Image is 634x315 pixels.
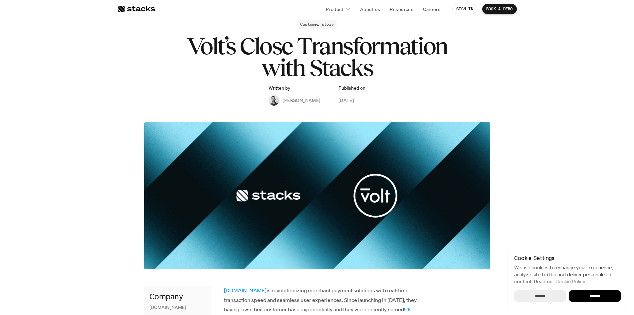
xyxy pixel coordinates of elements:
[423,6,440,13] p: Careers
[326,6,343,13] p: Product
[149,305,186,310] p: [DOMAIN_NAME]
[452,4,477,14] a: SIGN IN
[338,97,354,104] p: [DATE]
[486,7,513,11] p: BOOK A DEMO
[456,7,473,11] p: SIGN IN
[224,287,267,294] a: [DOMAIN_NAME]
[300,22,334,27] h2: Customer story
[514,255,621,261] p: Cookie Settings
[360,6,380,13] p: About us
[79,127,108,132] a: Privacy Policy
[419,3,444,15] a: Careers
[482,4,517,14] a: BOOK A DEMO
[149,291,183,302] h4: Company
[534,279,586,284] span: Read our .
[269,85,290,91] p: Written by
[338,85,365,91] p: Published on
[555,279,585,284] a: Cookie Policy
[283,97,320,104] p: [PERSON_NAME]
[390,6,413,13] p: Resources
[514,264,621,285] p: We use cookies to enhance your experience, analyze site traffic and deliver personalized content.
[386,3,417,15] a: Resources
[184,35,450,79] h1: Volt’s Close Transformation with Stacks
[356,3,384,15] a: About us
